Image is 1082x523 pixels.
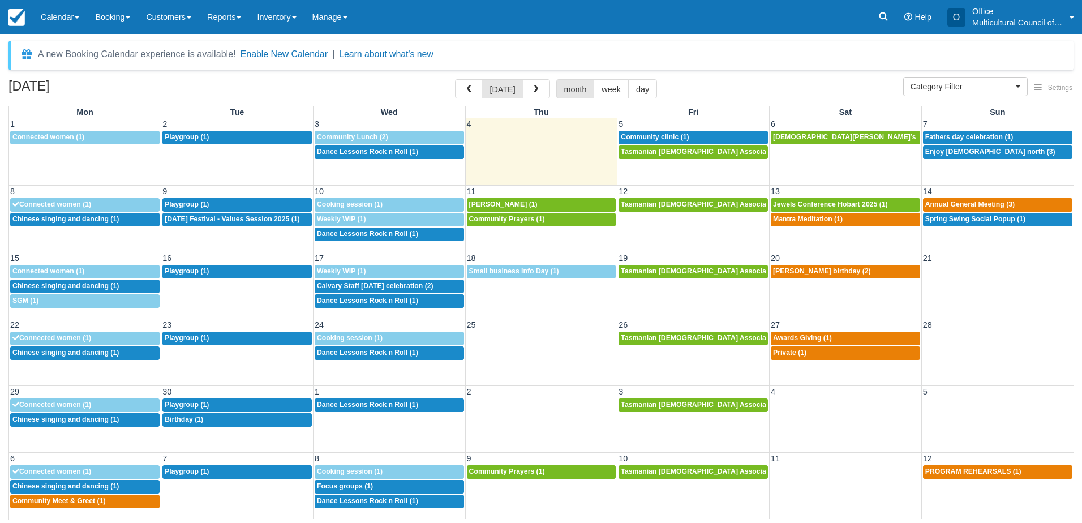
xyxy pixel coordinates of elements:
[161,454,168,463] span: 7
[619,145,768,159] a: Tasmanian [DEMOGRAPHIC_DATA] Association -Weekly Praying (1)
[12,468,91,475] span: Connected women (1)
[621,200,844,208] span: Tasmanian [DEMOGRAPHIC_DATA] Association -Weekly Praying (1)
[466,119,473,128] span: 4
[165,415,203,423] span: Birthday (1)
[469,267,559,275] span: Small business Info Day (1)
[466,454,473,463] span: 9
[165,200,209,208] span: Playgroup (1)
[12,482,119,490] span: Chinese singing and dancing (1)
[947,8,965,27] div: O
[315,346,464,360] a: Dance Lessons Rock n Roll (1)
[314,320,325,329] span: 24
[315,198,464,212] a: Cooking session (1)
[922,387,929,396] span: 5
[317,401,418,409] span: Dance Lessons Rock n Roll (1)
[770,454,781,463] span: 11
[773,215,843,223] span: Mantra Meditation (1)
[467,213,616,226] a: Community Prayers (1)
[12,297,38,305] span: SGM (1)
[771,213,920,226] a: Mantra Meditation (1)
[161,187,168,196] span: 9
[10,198,160,212] a: Connected women (1)
[467,465,616,479] a: Community Prayers (1)
[10,413,160,427] a: Chinese singing and dancing (1)
[773,133,956,141] span: [DEMOGRAPHIC_DATA][PERSON_NAME]’s birthday (1)
[8,9,25,26] img: checkfront-main-nav-mini-logo.png
[466,387,473,396] span: 2
[925,215,1025,223] span: Spring Swing Social Popup (1)
[771,265,920,278] a: [PERSON_NAME] birthday (2)
[773,334,832,342] span: Awards Giving (1)
[315,228,464,241] a: Dance Lessons Rock n Roll (1)
[161,387,173,396] span: 30
[314,187,325,196] span: 10
[315,145,464,159] a: Dance Lessons Rock n Roll (1)
[619,398,768,412] a: Tasmanian [DEMOGRAPHIC_DATA] Association -Weekly Praying (1)
[162,332,312,345] a: Playgroup (1)
[617,387,624,396] span: 3
[12,401,91,409] span: Connected women (1)
[12,282,119,290] span: Chinese singing and dancing (1)
[911,81,1013,92] span: Category Filter
[317,497,418,505] span: Dance Lessons Rock n Roll (1)
[162,131,312,144] a: Playgroup (1)
[12,415,119,423] span: Chinese singing and dancing (1)
[923,198,1072,212] a: Annual General Meeting (3)
[161,119,168,128] span: 2
[922,454,933,463] span: 12
[162,213,312,226] a: [DATE] Festival - Values Session 2025 (1)
[165,401,209,409] span: Playgroup (1)
[773,267,871,275] span: [PERSON_NAME] birthday (2)
[770,254,781,263] span: 20
[1028,80,1079,96] button: Settings
[315,265,464,278] a: Weekly WIP (1)
[466,254,477,263] span: 18
[628,79,657,98] button: day
[317,215,366,223] span: Weekly WIP (1)
[332,49,334,59] span: |
[317,297,418,305] span: Dance Lessons Rock n Roll (1)
[315,280,464,293] a: Calvary Staff [DATE] celebration (2)
[773,200,888,208] span: Jewels Conference Hobart 2025 (1)
[12,267,84,275] span: Connected women (1)
[619,465,768,479] a: Tasmanian [DEMOGRAPHIC_DATA] Association -Weekly Praying (1)
[469,468,545,475] span: Community Prayers (1)
[617,320,629,329] span: 26
[925,148,1055,156] span: Enjoy [DEMOGRAPHIC_DATA] north (3)
[317,482,373,490] span: Focus groups (1)
[914,12,931,22] span: Help
[466,187,477,196] span: 11
[314,119,320,128] span: 3
[770,119,776,128] span: 6
[990,108,1005,117] span: Sun
[317,148,418,156] span: Dance Lessons Rock n Roll (1)
[339,49,433,59] a: Learn about what's new
[9,119,16,128] span: 1
[165,468,209,475] span: Playgroup (1)
[617,454,629,463] span: 10
[925,133,1014,141] span: Fathers day celebration (1)
[241,49,328,60] button: Enable New Calendar
[556,79,595,98] button: month
[10,465,160,479] a: Connected women (1)
[162,398,312,412] a: Playgroup (1)
[466,320,477,329] span: 25
[469,215,545,223] span: Community Prayers (1)
[619,131,768,144] a: Community clinic (1)
[314,254,325,263] span: 17
[617,119,624,128] span: 5
[770,187,781,196] span: 13
[161,320,173,329] span: 23
[922,254,933,263] span: 21
[619,265,768,278] a: Tasmanian [DEMOGRAPHIC_DATA] Association -Weekly Praying (1)
[617,187,629,196] span: 12
[771,131,920,144] a: [DEMOGRAPHIC_DATA][PERSON_NAME]’s birthday (1)
[314,454,320,463] span: 8
[923,145,1072,159] a: Enjoy [DEMOGRAPHIC_DATA] north (3)
[770,387,776,396] span: 4
[9,454,16,463] span: 6
[9,254,20,263] span: 15
[839,108,852,117] span: Sat
[903,77,1028,96] button: Category Filter
[315,294,464,308] a: Dance Lessons Rock n Roll (1)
